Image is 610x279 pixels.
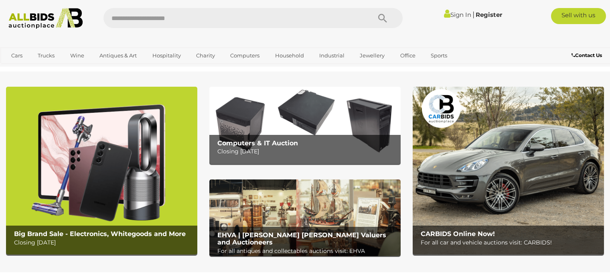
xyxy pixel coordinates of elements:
[571,52,602,58] b: Contact Us
[14,230,186,238] b: Big Brand Sale - Electronics, Whitegoods and More
[191,49,220,62] a: Charity
[32,49,60,62] a: Trucks
[225,49,265,62] a: Computers
[209,179,401,256] a: EHVA | Evans Hastings Valuers and Auctioneers EHVA | [PERSON_NAME] [PERSON_NAME] Valuers and Auct...
[355,49,390,62] a: Jewellery
[14,238,193,248] p: Closing [DATE]
[444,11,471,18] a: Sign In
[426,49,452,62] a: Sports
[6,62,73,75] a: [GEOGRAPHIC_DATA]
[209,87,401,163] a: Computers & IT Auction Computers & IT Auction Closing [DATE]
[209,87,401,163] img: Computers & IT Auction
[551,8,606,24] a: Sell with us
[413,87,604,255] a: CARBIDS Online Now! CARBIDS Online Now! For all car and vehicle auctions visit: CARBIDS!
[571,51,604,60] a: Contact Us
[147,49,186,62] a: Hospitality
[413,87,604,255] img: CARBIDS Online Now!
[395,49,421,62] a: Office
[65,49,89,62] a: Wine
[217,147,397,157] p: Closing [DATE]
[476,11,502,18] a: Register
[217,139,298,147] b: Computers & IT Auction
[421,238,600,248] p: For all car and vehicle auctions visit: CARBIDS!
[6,87,197,255] img: Big Brand Sale - Electronics, Whitegoods and More
[217,231,386,246] b: EHVA | [PERSON_NAME] [PERSON_NAME] Valuers and Auctioneers
[6,49,28,62] a: Cars
[314,49,350,62] a: Industrial
[209,179,401,256] img: EHVA | Evans Hastings Valuers and Auctioneers
[270,49,309,62] a: Household
[363,8,403,28] button: Search
[94,49,142,62] a: Antiques & Art
[4,8,87,29] img: Allbids.com.au
[421,230,495,238] b: CARBIDS Online Now!
[6,87,197,255] a: Big Brand Sale - Electronics, Whitegoods and More Big Brand Sale - Electronics, Whitegoods and Mo...
[472,10,474,19] span: |
[217,246,397,256] p: For all antiques and collectables auctions visit: EHVA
